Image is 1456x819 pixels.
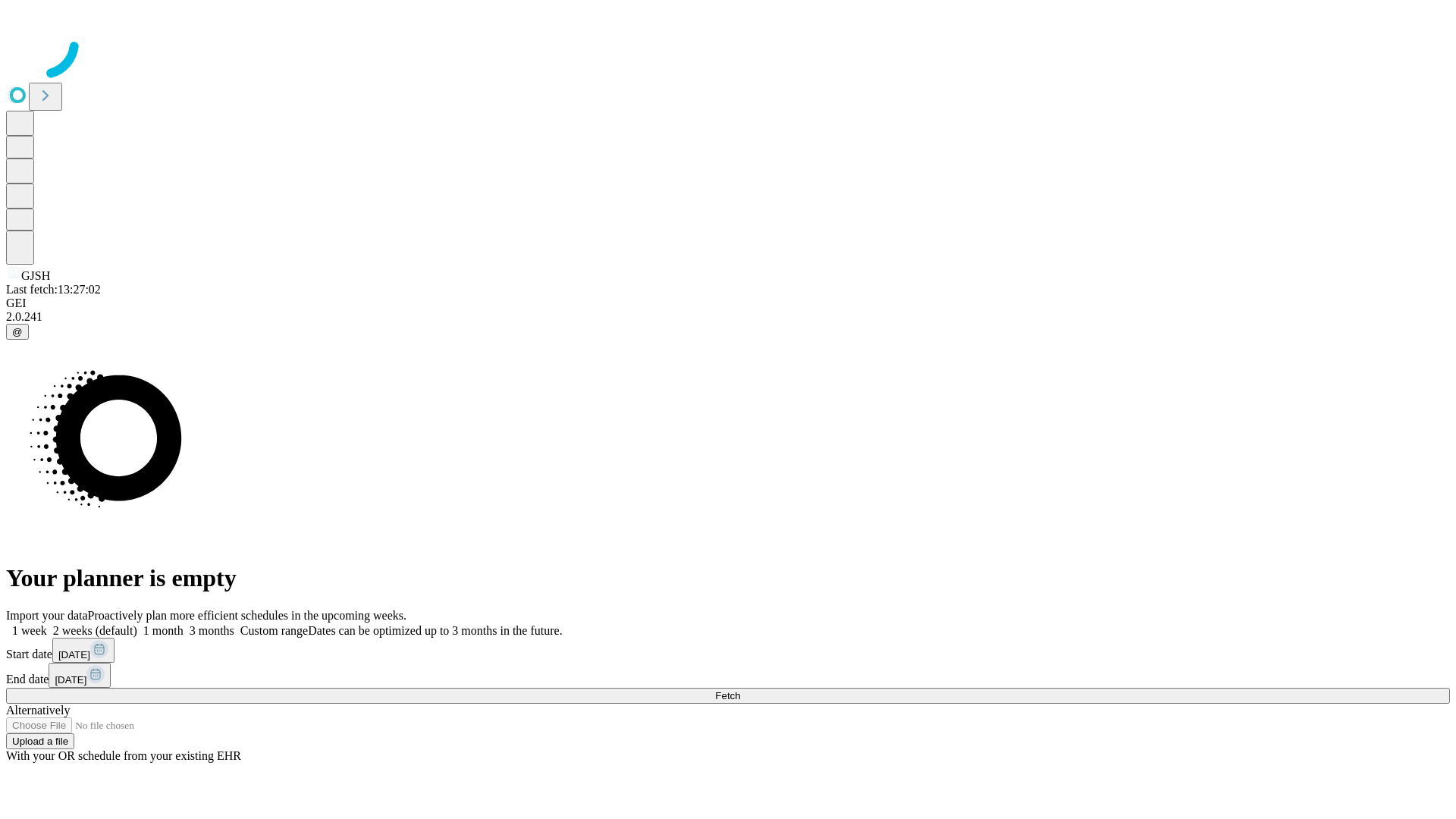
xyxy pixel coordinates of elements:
[6,733,74,749] button: Upload a file
[6,704,70,717] span: Alternatively
[52,638,115,663] button: [DATE]
[6,564,1450,592] h1: Your planner is empty
[53,624,137,637] span: 2 weeks (default)
[21,269,50,282] span: GJSH
[6,283,101,296] span: Last fetch: 13:27:02
[6,297,1450,310] div: GEI
[6,310,1450,324] div: 2.0.241
[6,663,1450,688] div: End date
[88,609,406,622] span: Proactively plan more efficient schedules in the upcoming weeks.
[715,690,740,701] span: Fetch
[55,674,86,686] span: [DATE]
[190,624,234,637] span: 3 months
[6,638,1450,663] div: Start date
[12,326,23,337] span: @
[58,649,90,661] span: [DATE]
[6,324,29,340] button: @
[6,609,88,622] span: Import your data
[49,663,111,688] button: [DATE]
[6,749,241,762] span: With your OR schedule from your existing EHR
[6,688,1450,704] button: Fetch
[308,624,562,637] span: Dates can be optimized up to 3 months in the future.
[240,624,308,637] span: Custom range
[12,624,47,637] span: 1 week
[143,624,184,637] span: 1 month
